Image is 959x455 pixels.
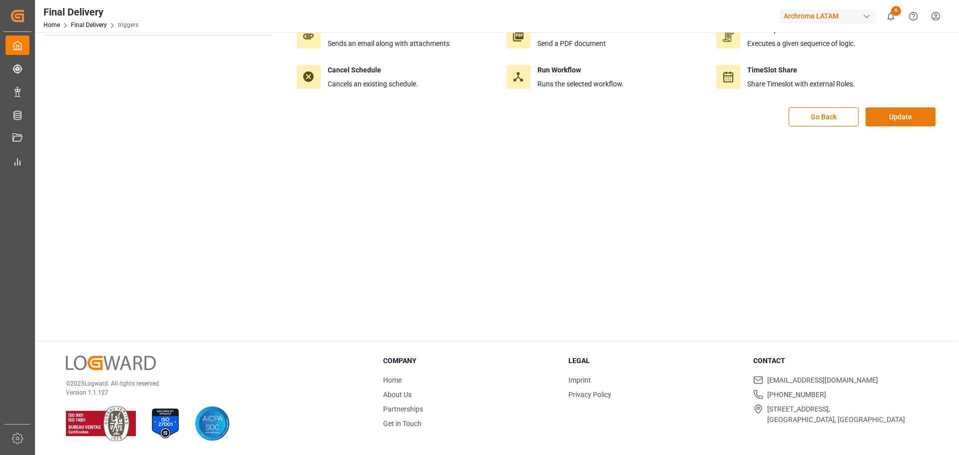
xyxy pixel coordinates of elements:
a: Imprint [568,376,591,384]
img: ISO 27001 Certification [148,406,183,441]
span: [EMAIL_ADDRESS][DOMAIN_NAME] [767,375,878,386]
img: ISO 9001 & ISO 14001 Certification [66,406,136,441]
span: Sends an email along with attachments [328,39,450,47]
h4: TimeSlot Share [747,65,855,75]
h3: Company [383,356,556,366]
img: Logward Logo [66,356,156,370]
a: Partnerships [383,405,423,413]
button: Update [866,107,936,126]
span: Cancels an existing schedule. [328,80,418,88]
div: Archroma LATAM [780,9,876,23]
p: Version 1.1.127 [66,388,358,397]
a: About Us [383,391,412,399]
a: Get in Touch [383,420,422,428]
button: Help Center [902,5,925,27]
span: Share Timeslot with external Roles. [747,80,855,88]
h3: Contact [753,356,926,366]
span: 6 [891,6,901,16]
span: [PHONE_NUMBER] [767,390,826,400]
h4: Run Workflow [537,65,624,75]
a: Home [383,376,402,384]
span: Send a PDF document [537,39,606,47]
a: Home [43,21,60,28]
span: [STREET_ADDRESS], [GEOGRAPHIC_DATA], [GEOGRAPHIC_DATA] [767,404,905,425]
button: show 6 new notifications [880,5,902,27]
div: Final Delivery [43,4,138,19]
span: Runs the selected workflow. [537,80,624,88]
button: Archroma LATAM [780,6,880,25]
h3: Legal [568,356,741,366]
button: Go Back [789,107,859,126]
span: Executes a given sequence of logic. [747,39,856,47]
h4: Cancel Schedule [328,65,418,75]
a: Final Delivery [71,21,107,28]
img: AICPA SOC [195,406,230,441]
a: Privacy Policy [568,391,611,399]
p: © 2025 Logward. All rights reserved. [66,379,358,388]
